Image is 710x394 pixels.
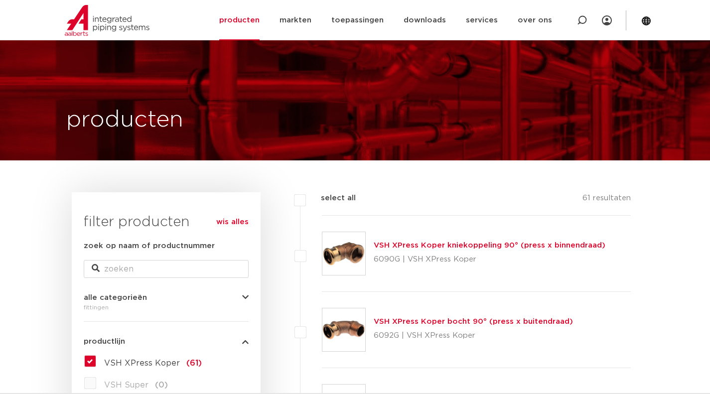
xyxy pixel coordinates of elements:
div: fittingen [84,301,249,313]
span: VSH Super [104,381,148,389]
label: zoek op naam of productnummer [84,240,215,252]
span: alle categorieën [84,294,147,301]
p: 6090G | VSH XPress Koper [374,252,605,267]
span: productlijn [84,338,125,345]
a: VSH XPress Koper kniekoppeling 90° (press x binnendraad) [374,242,605,249]
img: Thumbnail for VSH XPress Koper kniekoppeling 90° (press x binnendraad) [322,232,365,275]
span: VSH XPress Koper [104,359,180,367]
button: productlijn [84,338,249,345]
h3: filter producten [84,212,249,232]
p: 61 resultaten [582,192,631,208]
span: (61) [186,359,202,367]
a: VSH XPress Koper bocht 90° (press x buitendraad) [374,318,573,325]
h1: producten [66,104,183,136]
input: zoeken [84,260,249,278]
button: alle categorieën [84,294,249,301]
a: wis alles [216,216,249,228]
span: (0) [155,381,168,389]
label: select all [306,192,356,204]
img: Thumbnail for VSH XPress Koper bocht 90° (press x buitendraad) [322,308,365,351]
p: 6092G | VSH XPress Koper [374,328,573,344]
